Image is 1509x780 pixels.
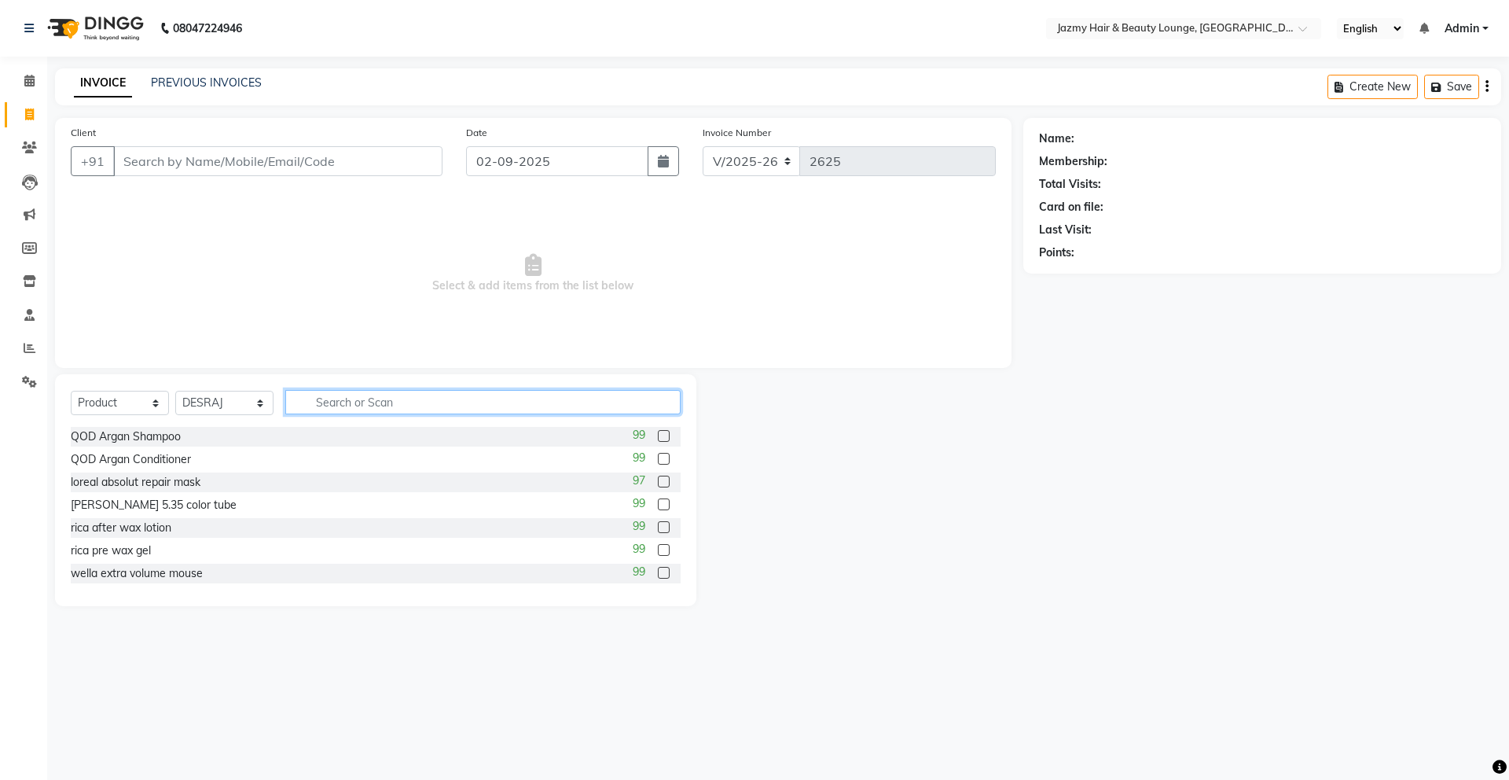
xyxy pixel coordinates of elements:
label: Date [466,126,487,140]
div: wella extra volume mouse [71,565,203,582]
label: Invoice Number [703,126,771,140]
a: INVOICE [74,69,132,97]
button: Save [1424,75,1479,99]
b: 08047224946 [173,6,242,50]
span: 99 [633,564,645,580]
input: Search by Name/Mobile/Email/Code [113,146,442,176]
div: loreal absolut repair mask [71,474,200,491]
span: 99 [633,427,645,443]
span: 97 [633,473,645,489]
button: Create New [1327,75,1418,99]
div: Total Visits: [1039,176,1101,193]
div: Name: [1039,131,1074,147]
span: Select & add items from the list below [71,195,996,352]
div: [PERSON_NAME] 5.35 color tube [71,497,237,513]
img: logo [40,6,148,50]
div: Membership: [1039,153,1107,170]
div: rica after wax lotion [71,520,171,536]
input: Search or Scan [285,390,681,414]
span: 99 [633,495,645,512]
button: +91 [71,146,115,176]
div: QOD Argan Conditioner [71,451,191,468]
div: QOD Argan Shampoo [71,429,181,445]
span: 99 [633,450,645,466]
div: Card on file: [1039,199,1103,215]
div: rica pre wax gel [71,543,151,559]
div: Points: [1039,245,1074,261]
span: Admin [1445,20,1479,37]
span: 99 [633,518,645,535]
span: 99 [633,541,645,557]
a: PREVIOUS INVOICES [151,75,262,90]
div: Last Visit: [1039,222,1092,238]
label: Client [71,126,96,140]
